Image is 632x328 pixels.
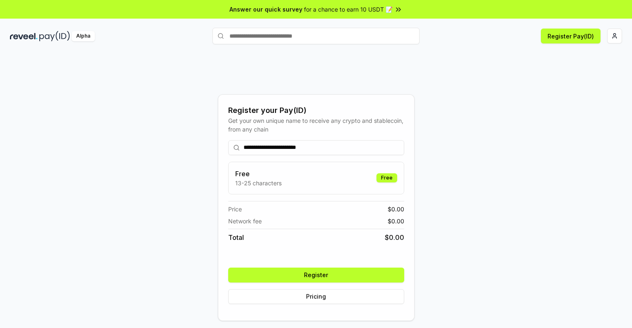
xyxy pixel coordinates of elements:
[228,116,404,134] div: Get your own unique name to receive any crypto and stablecoin, from any chain
[235,169,282,179] h3: Free
[229,5,302,14] span: Answer our quick survey
[385,232,404,242] span: $ 0.00
[228,205,242,213] span: Price
[228,289,404,304] button: Pricing
[39,31,70,41] img: pay_id
[304,5,393,14] span: for a chance to earn 10 USDT 📝
[72,31,95,41] div: Alpha
[228,105,404,116] div: Register your Pay(ID)
[10,31,38,41] img: reveel_dark
[228,232,244,242] span: Total
[388,205,404,213] span: $ 0.00
[228,268,404,283] button: Register
[235,179,282,187] p: 13-25 characters
[388,217,404,225] span: $ 0.00
[376,173,397,182] div: Free
[541,29,601,43] button: Register Pay(ID)
[228,217,262,225] span: Network fee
